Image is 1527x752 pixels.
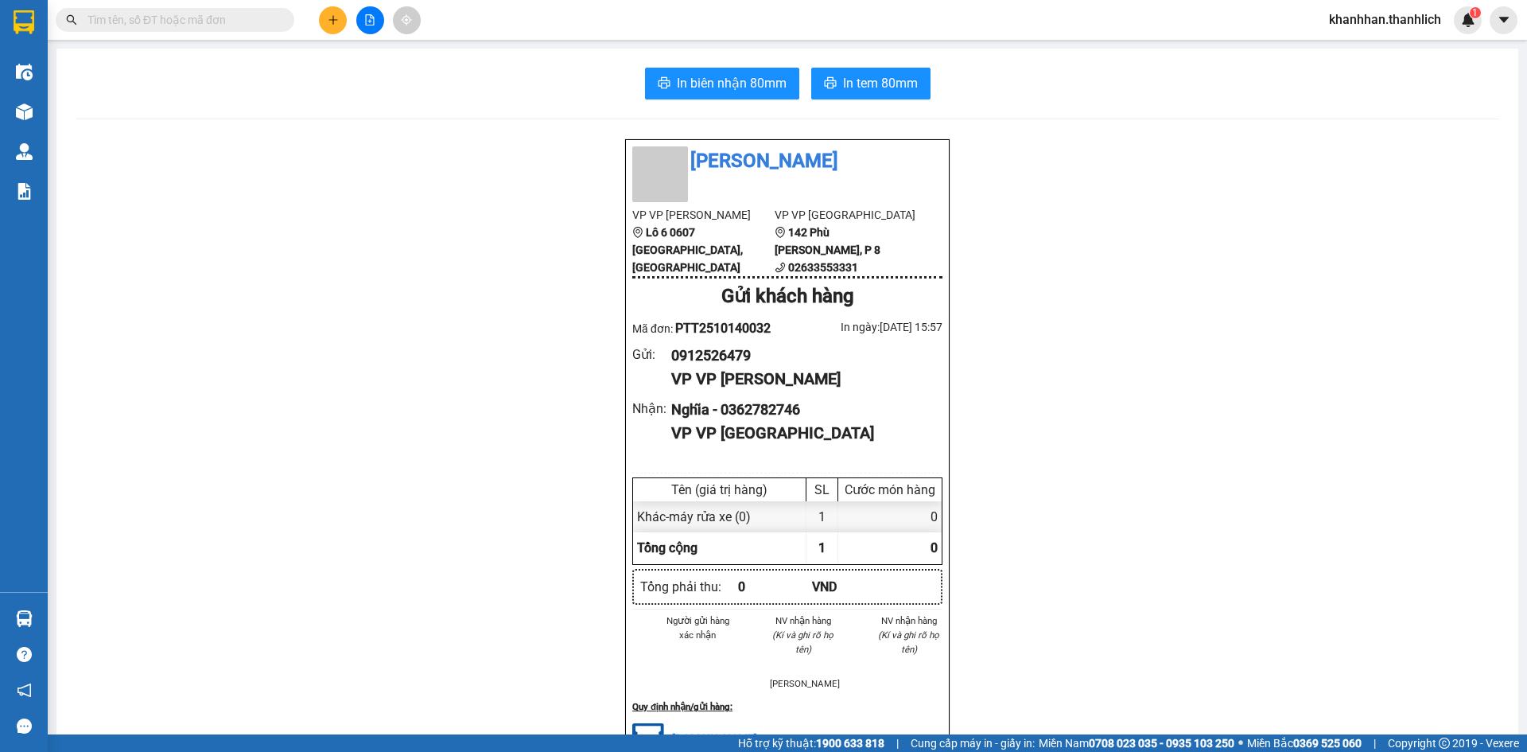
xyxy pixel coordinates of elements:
button: printerIn biên nhận 80mm [645,68,799,99]
span: [DOMAIN_NAME] [672,732,757,745]
span: caret-down [1497,13,1511,27]
span: 0 [931,540,938,555]
span: | [1374,734,1376,752]
img: warehouse-icon [16,143,33,160]
button: printerIn tem 80mm [811,68,931,99]
strong: 1900 633 818 [816,737,884,750]
li: [PERSON_NAME] [8,8,231,38]
span: 1 [818,540,826,555]
button: caret-down [1490,6,1517,34]
span: message [17,719,32,734]
li: NV nhận hàng [875,614,942,628]
img: warehouse-icon [16,610,33,627]
span: 1 [1472,7,1478,18]
span: environment [632,227,643,238]
span: In biên nhận 80mm [677,73,787,93]
b: 02633553331 [788,261,858,274]
span: khanhhan.thanhlich [1316,10,1454,29]
span: PTT2510140032 [675,321,771,336]
div: Cước món hàng [842,482,938,497]
div: 0 [738,577,812,597]
b: Lô 6 0607 [GEOGRAPHIC_DATA], [GEOGRAPHIC_DATA] [632,226,743,274]
img: warehouse-icon [16,64,33,80]
div: Mã đơn: [632,318,787,338]
div: Nhận : [632,399,671,419]
strong: 0369 525 060 [1293,737,1362,750]
span: Hỗ trợ kỹ thuật: [738,734,884,752]
div: 0 [838,501,942,532]
div: VP VP [PERSON_NAME] [671,367,930,392]
div: VP VP [GEOGRAPHIC_DATA] [671,421,930,446]
span: Miền Nam [1039,734,1234,752]
span: environment [8,106,19,117]
b: 142 Phù [PERSON_NAME], P 8 [775,226,880,256]
li: VP VP [PERSON_NAME] [632,206,775,224]
i: (Kí và ghi rõ họ tên) [772,629,833,655]
button: file-add [356,6,384,34]
span: file-add [364,14,375,25]
img: solution-icon [16,183,33,200]
div: Tên (giá trị hàng) [637,482,802,497]
span: Cung cấp máy in - giấy in: [911,734,1035,752]
span: | [896,734,899,752]
li: [PERSON_NAME] [632,146,942,177]
span: In tem 80mm [843,73,918,93]
span: search [66,14,77,25]
sup: 1 [1470,7,1481,18]
i: (Kí và ghi rõ họ tên) [878,629,939,655]
div: Gửi : [632,345,671,364]
b: Lô 6 0607 [GEOGRAPHIC_DATA], [GEOGRAPHIC_DATA] [8,105,107,188]
div: Quy định nhận/gửi hàng : [632,699,942,714]
li: [PERSON_NAME] [770,676,837,691]
div: In ngày: [DATE] 15:57 [787,318,942,336]
div: Nghĩa - 0362782746 [671,399,930,421]
div: 1 [806,501,838,532]
span: Khác - máy rửa xe (0) [637,509,751,524]
span: ⚪️ [1238,740,1243,746]
span: phone [775,262,786,273]
div: VND [812,577,886,597]
span: question-circle [17,647,32,662]
span: Tổng cộng [637,540,697,555]
span: printer [824,76,837,92]
img: icon-new-feature [1461,13,1475,27]
span: environment [775,227,786,238]
div: Tổng phải thu : [640,577,738,597]
span: Miền Bắc [1247,734,1362,752]
div: SL [810,482,833,497]
span: plus [328,14,339,25]
span: printer [658,76,670,92]
div: Gửi khách hàng [632,282,942,312]
img: logo-vxr [14,10,34,34]
button: aim [393,6,421,34]
input: Tìm tên, số ĐT hoặc mã đơn [87,11,275,29]
button: plus [319,6,347,34]
strong: 0708 023 035 - 0935 103 250 [1089,737,1234,750]
span: notification [17,683,32,698]
span: copyright [1439,738,1450,749]
li: Người gửi hàng xác nhận [664,614,732,642]
li: VP VP [GEOGRAPHIC_DATA] [110,68,212,120]
img: warehouse-icon [16,103,33,120]
div: 0912526479 [671,345,930,367]
span: aim [401,14,412,25]
li: NV nhận hàng [770,614,837,628]
li: VP VP [GEOGRAPHIC_DATA] [775,206,917,224]
li: VP VP [PERSON_NAME] [8,68,110,103]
